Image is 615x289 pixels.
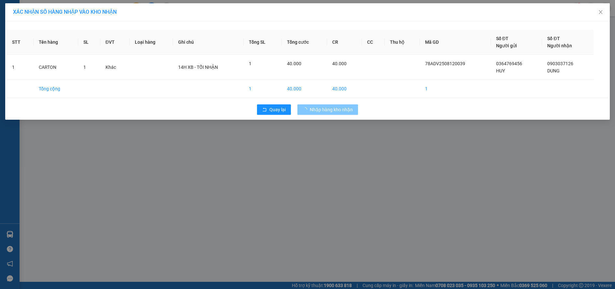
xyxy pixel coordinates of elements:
[496,61,522,66] span: 0364769456
[13,9,117,15] span: XÁC NHẬN SỐ HÀNG NHẬP VÀO KHO NHẬN
[62,6,114,21] div: VP [PERSON_NAME]
[62,6,78,13] span: Nhận:
[178,65,218,70] span: 14H XB - TỐI NHẬN
[6,6,16,13] span: Gửi:
[310,106,353,113] span: Nhập hàng kho nhận
[332,61,347,66] span: 40.000
[327,80,362,98] td: 40.000
[287,61,301,66] span: 40.000
[6,13,58,21] div: [PERSON_NAME]
[592,3,610,22] button: Close
[34,80,79,98] td: Tổng cộng
[303,107,310,112] span: loading
[547,43,572,48] span: Người nhận
[61,44,70,51] span: CC :
[547,68,560,73] span: DUNG
[496,68,505,73] span: HUY
[547,36,560,41] span: Số ĐT
[496,43,517,48] span: Người gửi
[173,30,244,55] th: Ghi chú
[425,61,465,66] span: 78ADV2508120039
[83,65,86,70] span: 1
[100,30,130,55] th: ĐVT
[547,61,573,66] span: 0903037126
[420,80,491,98] td: 1
[262,107,267,113] span: rollback
[598,9,603,15] span: close
[6,6,58,13] div: VP Bù Nho
[297,104,358,115] button: Nhập hàng kho nhận
[244,30,282,55] th: Tổng SL
[385,30,420,55] th: Thu hộ
[362,30,385,55] th: CC
[249,61,251,66] span: 1
[100,55,130,80] td: Khác
[34,30,79,55] th: Tên hàng
[282,80,327,98] td: 40.000
[61,42,115,51] div: 30.000
[269,106,286,113] span: Quay lại
[78,30,100,55] th: SL
[130,30,173,55] th: Loại hàng
[62,21,114,29] div: MERAP
[257,104,291,115] button: rollbackQuay lại
[282,30,327,55] th: Tổng cước
[327,30,362,55] th: CR
[34,55,79,80] td: CARTON
[496,36,508,41] span: Số ĐT
[244,80,282,98] td: 1
[420,30,491,55] th: Mã GD
[7,30,34,55] th: STT
[7,55,34,80] td: 1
